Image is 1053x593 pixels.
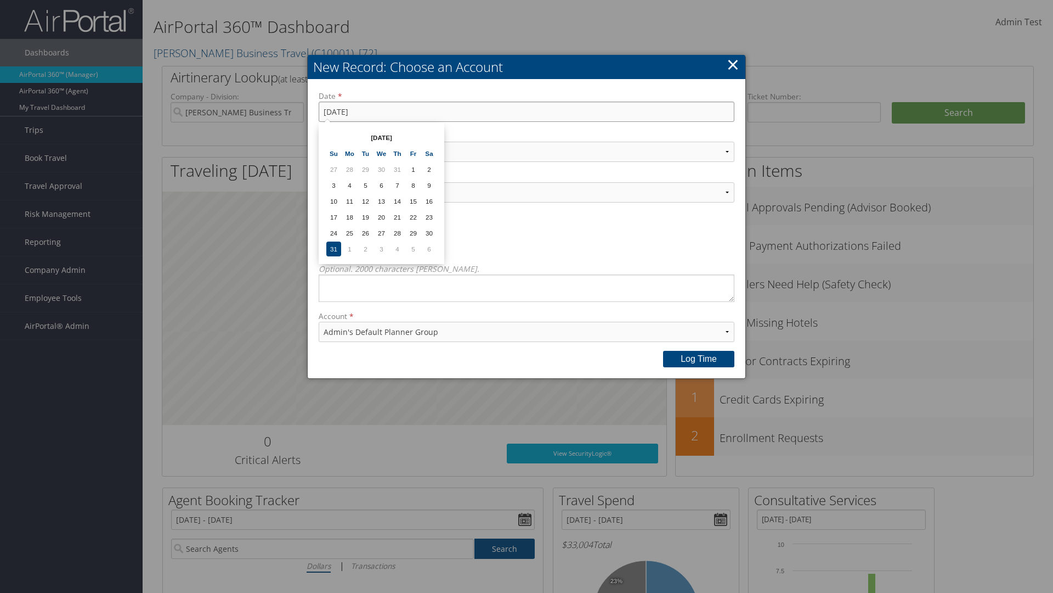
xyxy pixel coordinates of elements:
[319,263,734,275] label: Optional. 2000 characters [PERSON_NAME].
[342,242,357,256] td: 1
[406,242,421,256] td: 5
[342,178,357,193] td: 4
[319,142,734,162] select: Category
[326,162,341,177] td: 27
[390,210,405,225] td: 21
[319,91,734,122] label: Date
[390,194,405,209] td: 14
[358,146,373,161] th: Tu
[342,146,357,161] th: Mo
[326,242,341,256] td: 31
[326,226,341,240] td: 24
[342,130,421,145] th: [DATE]
[422,242,437,256] td: 6
[406,194,421,209] td: 15
[374,226,389,240] td: 27
[342,226,357,240] td: 25
[358,226,373,240] td: 26
[326,194,341,209] td: 10
[422,226,437,240] td: 30
[319,251,734,301] label: Notes
[374,162,389,177] td: 30
[390,178,405,193] td: 7
[390,226,405,240] td: 28
[358,242,373,256] td: 2
[422,162,437,177] td: 2
[390,162,405,177] td: 31
[342,194,357,209] td: 11
[374,178,389,193] td: 6
[319,102,734,122] input: Date
[319,171,734,211] label: Activity
[374,210,389,225] td: 20
[319,311,734,351] label: Account
[406,162,421,177] td: 1
[422,210,437,225] td: 23
[358,194,373,209] td: 12
[374,242,389,256] td: 3
[727,53,739,75] a: ×
[406,226,421,240] td: 29
[319,182,734,203] select: Activity
[422,194,437,209] td: 16
[342,162,357,177] td: 28
[406,178,421,193] td: 8
[390,242,405,256] td: 4
[319,322,734,342] select: Account
[663,351,734,367] button: Log time
[358,210,373,225] td: 19
[319,211,734,243] label: Hours
[308,55,745,79] h2: New Record: Choose an Account
[326,210,341,225] td: 17
[326,178,341,193] td: 3
[319,131,734,171] label: Category
[358,178,373,193] td: 5
[358,162,373,177] td: 29
[374,194,389,209] td: 13
[406,210,421,225] td: 22
[422,146,437,161] th: Sa
[422,178,437,193] td: 9
[319,275,734,302] textarea: NotesOptional. 2000 characters [PERSON_NAME].
[326,146,341,161] th: Su
[374,146,389,161] th: We
[342,210,357,225] td: 18
[390,146,405,161] th: Th
[406,146,421,161] th: Fr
